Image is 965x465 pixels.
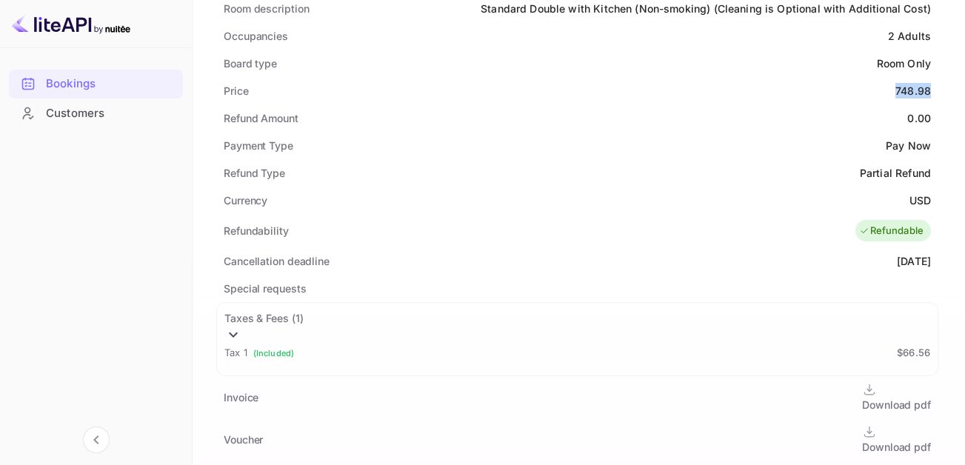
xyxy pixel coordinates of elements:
div: Refund Type [224,165,285,181]
div: Customers [46,105,176,122]
button: Collapse navigation [83,426,110,453]
div: Room description [224,1,309,16]
div: Taxes & Fees ( 1 ) [224,310,303,326]
div: Bookings [46,76,176,93]
div: Pay Now [886,138,931,153]
div: 0.00 [907,110,931,126]
div: 2 Adults [888,28,931,44]
div: Invoice [224,389,258,405]
div: $66.56 [897,346,930,361]
div: Room Only [877,56,931,71]
a: Customers [9,99,183,127]
div: Currency [224,193,267,208]
div: Price [224,83,249,98]
div: USD [909,193,931,208]
div: Board type [224,56,277,71]
div: [DATE] [897,253,931,269]
div: Refundability [224,223,289,238]
div: 748.98 [895,83,931,98]
div: Partial Refund [860,165,931,181]
div: Payment Type [224,138,293,153]
img: LiteAPI logo [12,12,130,36]
div: Occupancies [224,28,288,44]
div: Standard Double with Kitchen (Non-smoking) (Cleaning is Optional with Additional Cost) [481,1,931,16]
div: Customers [9,99,183,128]
div: Download pdf [862,439,931,455]
div: Bookings [9,70,183,98]
span: (Included) [253,348,295,358]
div: Special requests [224,281,306,296]
a: Bookings [9,70,183,97]
div: Refund Amount [224,110,298,126]
div: Refundable [859,224,924,238]
div: Download pdf [862,397,931,412]
div: Voucher [224,432,263,447]
div: Taxes & Fees (1) [217,303,938,338]
div: Cancellation deadline [224,253,330,269]
div: Tax 1 [224,346,897,361]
